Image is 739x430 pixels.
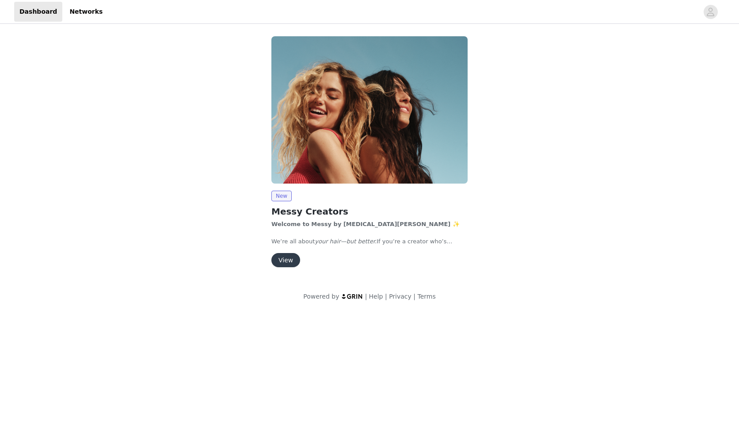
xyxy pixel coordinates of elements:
span: | [413,293,415,300]
a: Help [369,293,383,300]
strong: Welcome to Messy by [MEDICAL_DATA][PERSON_NAME] ✨ [271,221,460,227]
div: avatar [706,5,715,19]
span: | [365,293,367,300]
button: View [271,253,300,267]
a: View [271,257,300,264]
a: Networks [64,2,108,22]
a: Terms [417,293,435,300]
span: Powered by [303,293,339,300]
span: | [385,293,387,300]
h2: Messy Creators [271,205,468,218]
span: New [271,191,292,201]
em: your hair—but better. [315,238,377,245]
img: Messy [271,36,468,184]
a: Dashboard [14,2,62,22]
p: We’re all about If you’re a creator who’s passionate about hair, beauty, and lifestyle, we’d love... [271,237,468,246]
img: logo [341,293,363,299]
a: Privacy [389,293,411,300]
